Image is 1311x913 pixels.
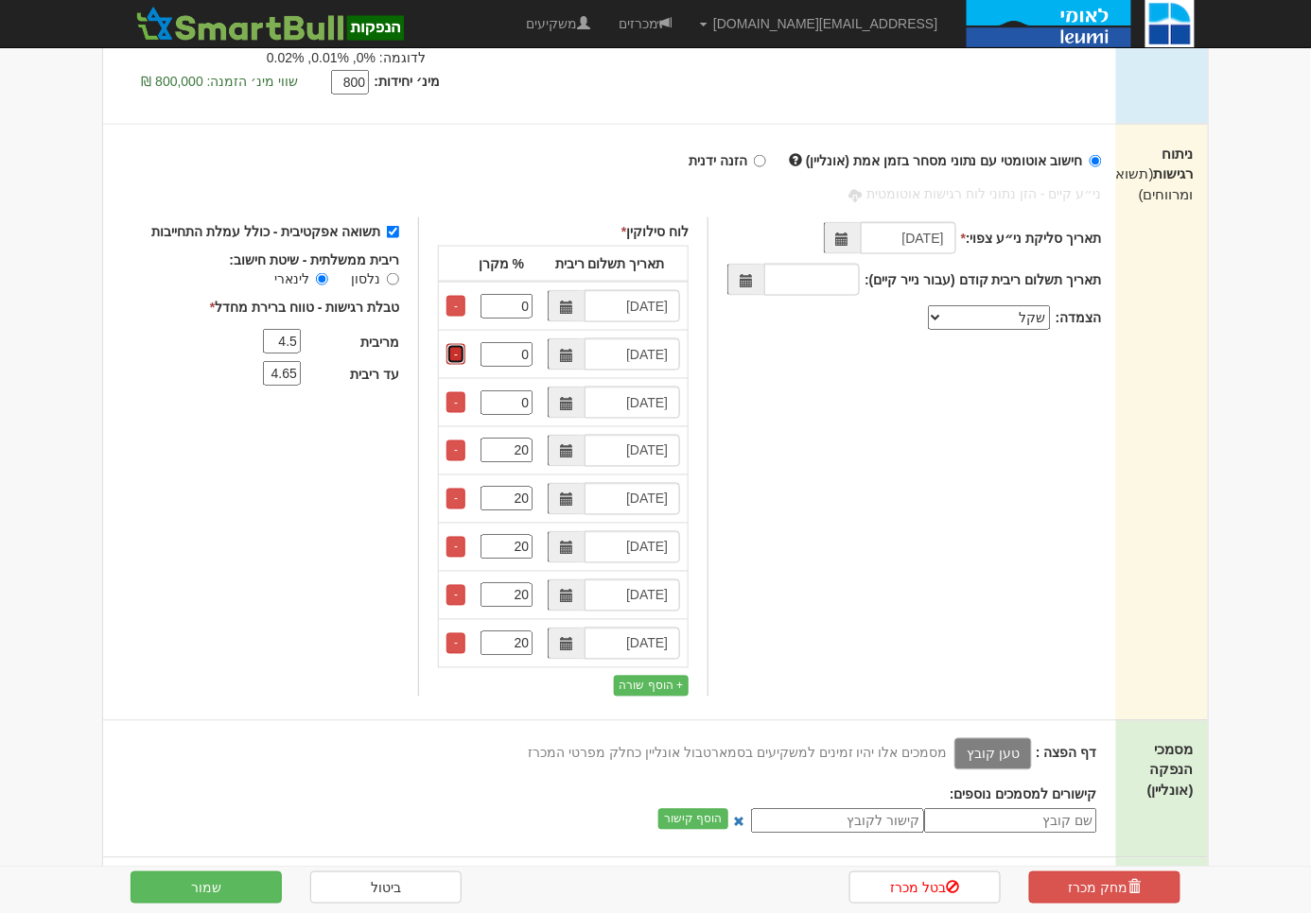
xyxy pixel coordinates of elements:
label: הצמדה: [1056,308,1102,327]
button: + הוסף שורה [614,676,690,697]
label: תשואה אפקטיבית - כולל עמלת התחייבות [151,222,399,241]
input: קישור לקובץ [751,809,924,834]
label: תאריך תשלום ריבית קודם (עבור נייר קיים): [865,270,1101,289]
strong: חישוב אוטומטי עם נתוני מסחר בזמן אמת (אונליין) [806,153,1083,168]
a: מחק מכרז [1029,871,1180,904]
input: נלסון [387,273,399,285]
label: מינ׳ יחידות: [374,72,440,91]
a: בטל מכרז [849,871,1001,904]
a: - [446,489,465,509]
span: (תשואות ומרווחים) [1103,165,1194,201]
strong: קישורים למסמכים נוספים: [950,787,1096,802]
label: עד ריבית [350,365,399,384]
label: נלסון [351,269,380,288]
a: - [446,585,465,606]
label: לוח סילוקין [621,222,689,241]
span: שווי מינ׳ הזמנה: 800,000 ₪ [141,74,298,89]
label: תאריך סליקת ני״ע צפוי: [961,229,1102,248]
p: טבלת רגישות - טווח ברירת מחדל [210,298,400,317]
span: לדוגמה: 0%, 0.01%, 0.02% [267,50,426,65]
button: שמור [131,871,282,904]
button: הוסף קישור [658,809,727,830]
label: לינארי [274,269,328,288]
strong: דף הפצה : [1036,746,1096,761]
th: תאריך תשלום ריבית [548,247,673,281]
input: הזנה ידנית [754,155,766,167]
input: תשואה אפקטיבית - כולל עמלת התחייבות [387,226,399,238]
label: ניתוח רגישות [1130,144,1194,204]
a: - [446,392,465,413]
a: - [446,633,465,654]
input: לינארי [316,273,328,285]
th: % מקרן [471,247,532,281]
input: חישוב אוטומטי עם נתוני מסחר בזמן אמת (אונליין) [1090,155,1102,167]
a: - [446,537,465,558]
input: שם קובץ [924,809,1097,834]
label: מריבית [360,333,399,352]
a: - [446,344,465,365]
label: טען קובץ [954,738,1032,770]
a: ביטול [310,871,462,904]
label: ריבית ממשלתית - שיטת חישוב: [229,250,399,269]
label: מסמכי הנפקה (אונליין) [1130,740,1194,801]
span: מסמכים אלו יהיו זמינים למשקיעים בסמארטבול אונליין כחלק מפרטי המכרז [529,746,948,761]
strong: הזנה ידנית [689,153,747,168]
a: - [446,440,465,461]
a: - [446,296,465,317]
img: SmartBull Logo [131,5,409,43]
